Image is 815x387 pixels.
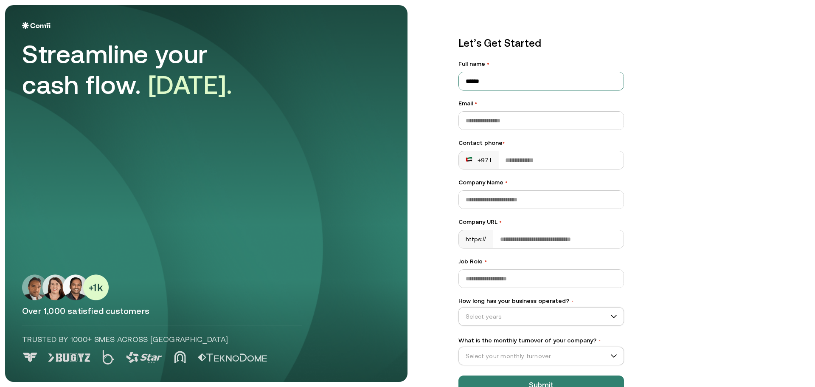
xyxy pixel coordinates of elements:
[102,350,114,364] img: Logo 2
[22,39,260,100] div: Streamline your cash flow.
[487,60,489,67] span: •
[22,22,51,29] img: Logo
[598,338,601,344] span: •
[458,59,624,68] label: Full name
[148,70,233,99] span: [DATE].
[174,351,186,363] img: Logo 4
[458,257,624,266] label: Job Role
[126,352,162,363] img: Logo 3
[458,36,624,51] p: Let’s Get Started
[503,139,505,146] span: •
[458,178,624,187] label: Company Name
[458,297,624,305] label: How long has your business operated?
[458,99,624,108] label: Email
[458,138,624,147] div: Contact phone
[466,156,491,164] div: +971
[459,230,493,248] div: https://
[22,305,391,316] p: Over 1,000 satisfied customers
[505,179,508,186] span: •
[458,336,624,345] label: What is the monthly turnover of your company?
[198,353,267,362] img: Logo 5
[499,218,502,225] span: •
[48,353,90,362] img: Logo 1
[458,218,624,226] label: Company URL
[22,334,302,345] p: Trusted by 1000+ SMEs across [GEOGRAPHIC_DATA]
[484,258,487,265] span: •
[22,353,38,362] img: Logo 0
[475,100,477,107] span: •
[571,298,574,304] span: •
